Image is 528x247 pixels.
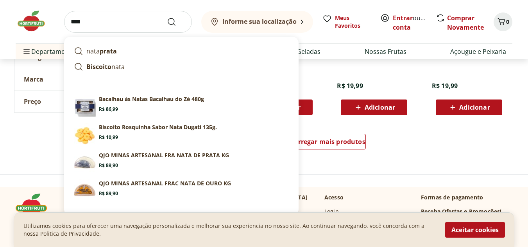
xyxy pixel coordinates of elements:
[24,98,41,105] span: Preço
[447,14,484,32] a: Comprar Novamente
[99,190,118,197] span: R$ 89,90
[74,151,96,173] img: Queijo Minas Artesanal Fracionado Nata de Prata
[365,47,406,56] a: Nossas Frutas
[393,14,413,22] a: Entrar
[16,194,55,217] img: Hortifruti
[324,208,339,215] a: Login
[99,162,118,169] span: R$ 89,90
[290,139,365,145] span: Carregar mais produtos
[341,100,407,115] button: Adicionar
[450,47,506,56] a: Açougue e Peixaria
[99,123,217,131] p: Biscoito Rosquinha Sabor Nata Dugati 135g.
[74,179,96,201] img: Queijo Minas Artesanal Fracionado Nata de Ouro
[335,14,371,30] span: Meus Favoritos
[99,95,204,103] p: Bacalhau às Natas Bacalhau do Zé 480g
[222,17,297,26] b: Informe sua localização
[99,106,118,112] span: R$ 86,99
[64,11,192,33] input: search
[337,82,363,90] span: R$ 19,99
[459,104,490,110] span: Adicionar
[71,43,292,59] a: nataprata
[436,100,502,115] button: Adicionar
[24,75,43,83] span: Marca
[71,176,292,204] a: Queijo Minas Artesanal Fracionado Nata de OuroQJO MINAS ARTESANAL FRAC NATA DE OURO KGR$ 89,90
[71,59,292,75] a: Biscoitonata
[16,9,55,33] img: Hortifruti
[100,47,117,55] strong: prata
[99,134,118,140] span: R$ 10,99
[290,134,366,153] a: Carregar mais produtos
[432,82,458,90] span: R$ 19,99
[14,91,132,112] button: Preço
[506,18,509,25] span: 0
[71,92,292,120] a: Bacalhau às Natas Bacalhau do Zé 480gR$ 86,99
[23,222,436,238] p: Utilizamos cookies para oferecer uma navegação personalizada e melhorar sua experiencia no nosso ...
[99,151,229,159] p: QJO MINAS ARTESANAL FRA NATA DE PRATA KG
[167,17,186,27] button: Submit Search
[324,194,344,201] p: Acesso
[494,12,512,31] button: Carrinho
[99,179,231,187] p: QJO MINAS ARTESANAL FRAC NATA DE OURO KG
[393,13,428,32] span: ou
[445,222,505,238] button: Aceitar cookies
[365,104,395,110] span: Adicionar
[22,42,31,61] button: Menu
[14,68,132,90] button: Marca
[71,148,292,176] a: Queijo Minas Artesanal Fracionado Nata de PrataQJO MINAS ARTESANAL FRA NATA DE PRATA KGR$ 89,90
[22,42,78,61] span: Departamentos
[86,46,117,56] p: nata
[201,11,313,33] button: Informe sua localização
[74,123,96,145] img: Biscoito Rosquinha Sabor Nata Dugati 135g
[71,120,292,148] a: Biscoito Rosquinha Sabor Nata Dugati 135gBiscoito Rosquinha Sabor Nata Dugati 135g.R$ 10,99
[421,208,501,215] h3: Receba Ofertas e Promoções!
[421,194,512,201] p: Formas de pagamento
[322,14,371,30] a: Meus Favoritos
[86,62,125,71] p: nata
[393,14,436,32] a: Criar conta
[86,62,111,71] strong: Biscoito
